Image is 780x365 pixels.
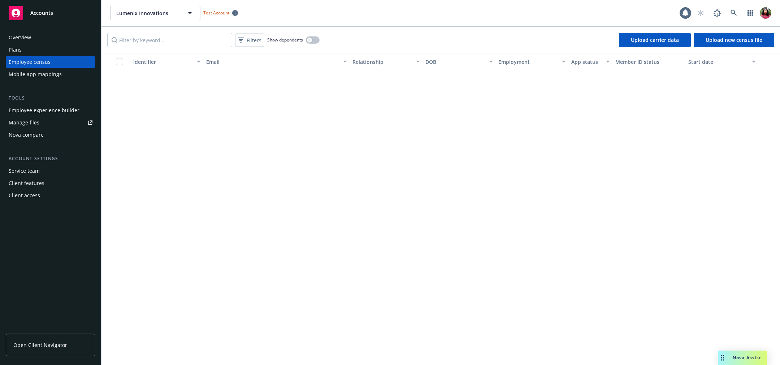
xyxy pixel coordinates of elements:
a: Employee census [6,56,95,68]
input: Filter by keyword... [107,33,232,47]
div: Relationship [352,58,412,66]
div: Tools [6,94,95,102]
span: Lumenix Innovations [116,9,179,17]
span: Test Account [200,9,241,17]
div: Client access [9,190,40,201]
a: Manage files [6,117,95,128]
span: Filters [247,36,261,44]
div: Account settings [6,155,95,162]
a: Start snowing [693,6,708,20]
button: Email [203,53,349,70]
button: Member ID status [612,53,685,70]
a: Mobile app mappings [6,69,95,80]
div: Identifier [133,58,192,66]
button: Identifier [130,53,203,70]
div: Email [206,58,338,66]
span: Open Client Navigator [13,341,67,349]
div: Manage files [9,117,39,128]
div: Member ID status [615,58,682,66]
a: Overview [6,32,95,43]
span: Accounts [30,10,53,16]
div: DOB [425,58,485,66]
a: Client access [6,190,95,201]
div: Mobile app mappings [9,69,62,80]
a: Switch app [743,6,758,20]
button: Start date [685,53,758,70]
a: Accounts [6,3,95,23]
div: Employment [498,58,558,66]
button: App status [568,53,612,70]
div: Nova compare [9,129,44,141]
button: Employment [495,53,568,70]
button: DOB [422,53,495,70]
button: Lumenix Innovations [110,6,200,20]
div: Plans [9,44,22,56]
input: Select all [116,58,123,65]
a: Plans [6,44,95,56]
button: Filters [235,34,264,47]
a: Search [727,6,741,20]
div: Client features [9,177,44,189]
div: Overview [9,32,31,43]
span: Filters [237,35,263,45]
span: Test Account [203,10,229,16]
a: Report a Bug [710,6,724,20]
span: Show dependents [267,37,303,43]
div: Service team [9,165,40,177]
div: App status [571,58,601,66]
button: Nova Assist [718,351,767,365]
div: Employee experience builder [9,105,79,116]
a: Employee experience builder [6,105,95,116]
a: Service team [6,165,95,177]
img: photo [760,7,771,19]
div: Employee census [9,56,51,68]
button: Relationship [350,53,422,70]
a: Nova compare [6,129,95,141]
a: Client features [6,177,95,189]
div: Start date [688,58,747,66]
a: Upload new census file [694,33,774,47]
a: Upload carrier data [619,33,691,47]
span: Nova Assist [733,355,761,361]
div: Drag to move [718,351,727,365]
